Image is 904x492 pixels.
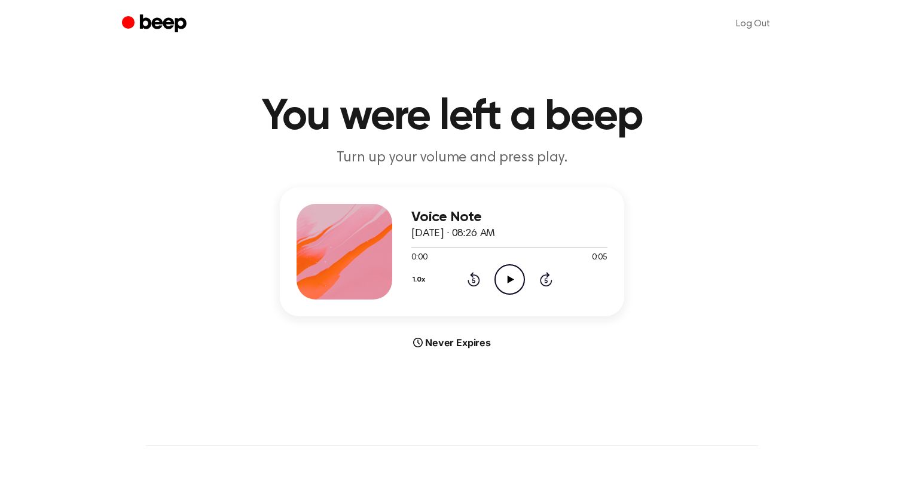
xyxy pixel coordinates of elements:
[411,252,427,264] span: 0:00
[146,96,758,139] h1: You were left a beep
[592,252,607,264] span: 0:05
[411,270,430,290] button: 1.0x
[411,228,495,239] span: [DATE] · 08:26 AM
[122,13,190,36] a: Beep
[411,209,607,225] h3: Voice Note
[724,10,782,38] a: Log Out
[280,335,624,350] div: Never Expires
[222,148,682,168] p: Turn up your volume and press play.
